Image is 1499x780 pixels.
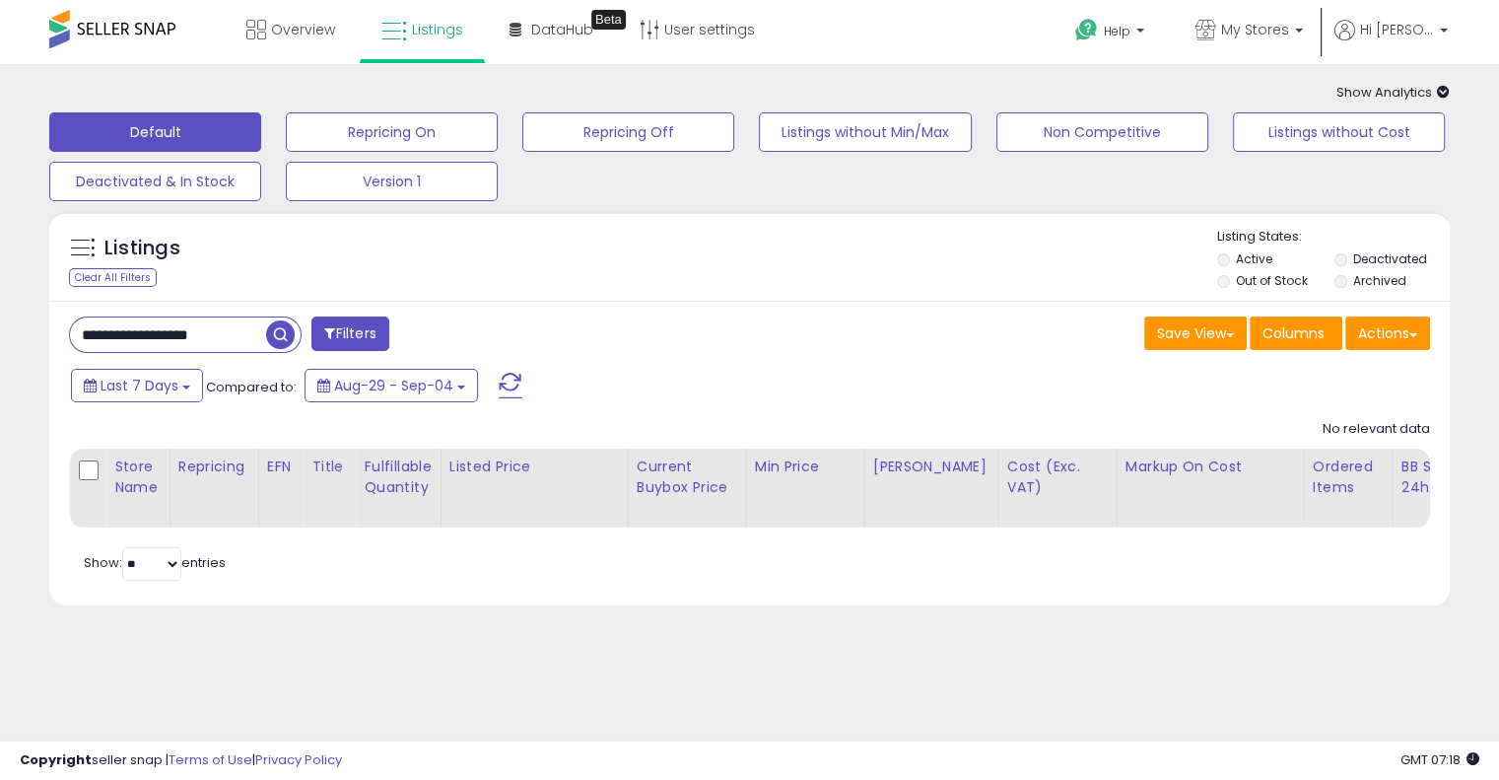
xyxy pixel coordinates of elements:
[449,457,620,477] div: Listed Price
[996,112,1208,152] button: Non Competitive
[71,369,203,402] button: Last 7 Days
[286,112,498,152] button: Repricing On
[412,20,463,39] span: Listings
[1323,420,1430,439] div: No relevant data
[1059,3,1164,64] a: Help
[20,750,92,769] strong: Copyright
[364,457,432,498] div: Fulfillable Quantity
[206,378,297,396] span: Compared to:
[1117,449,1304,528] th: The percentage added to the cost of goods (COGS) that forms the calculator for Min & Max prices.
[522,112,734,152] button: Repricing Off
[1221,20,1289,39] span: My Stores
[20,751,342,770] div: seller snap | |
[1007,457,1109,498] div: Cost (Exc. VAT)
[1233,112,1445,152] button: Listings without Cost
[1360,20,1434,39] span: Hi [PERSON_NAME]
[1262,323,1325,343] span: Columns
[1074,18,1099,42] i: Get Help
[271,20,335,39] span: Overview
[1313,457,1385,498] div: Ordered Items
[311,317,388,351] button: Filters
[49,112,261,152] button: Default
[1352,272,1405,289] label: Archived
[1250,317,1342,350] button: Columns
[637,457,738,498] div: Current Buybox Price
[104,235,180,262] h5: Listings
[1104,23,1130,39] span: Help
[1345,317,1430,350] button: Actions
[591,10,626,30] div: Tooltip anchor
[114,457,162,498] div: Store Name
[84,553,226,572] span: Show: entries
[334,376,453,395] span: Aug-29 - Sep-04
[1125,457,1296,477] div: Markup on Cost
[1334,20,1448,64] a: Hi [PERSON_NAME]
[69,268,157,287] div: Clear All Filters
[1401,457,1473,498] div: BB Share 24h.
[101,376,178,395] span: Last 7 Days
[178,457,250,477] div: Repricing
[1236,272,1308,289] label: Out of Stock
[311,457,347,477] div: Title
[305,369,478,402] button: Aug-29 - Sep-04
[531,20,593,39] span: DataHub
[49,162,261,201] button: Deactivated & In Stock
[759,112,971,152] button: Listings without Min/Max
[755,457,856,477] div: Min Price
[286,162,498,201] button: Version 1
[1236,250,1272,267] label: Active
[169,750,252,769] a: Terms of Use
[1400,750,1479,769] span: 2025-09-12 07:18 GMT
[1217,228,1450,247] p: Listing States:
[267,457,295,477] div: EFN
[1336,83,1450,102] span: Show Analytics
[1144,317,1247,350] button: Save View
[255,750,342,769] a: Privacy Policy
[1352,250,1426,267] label: Deactivated
[873,457,990,477] div: [PERSON_NAME]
